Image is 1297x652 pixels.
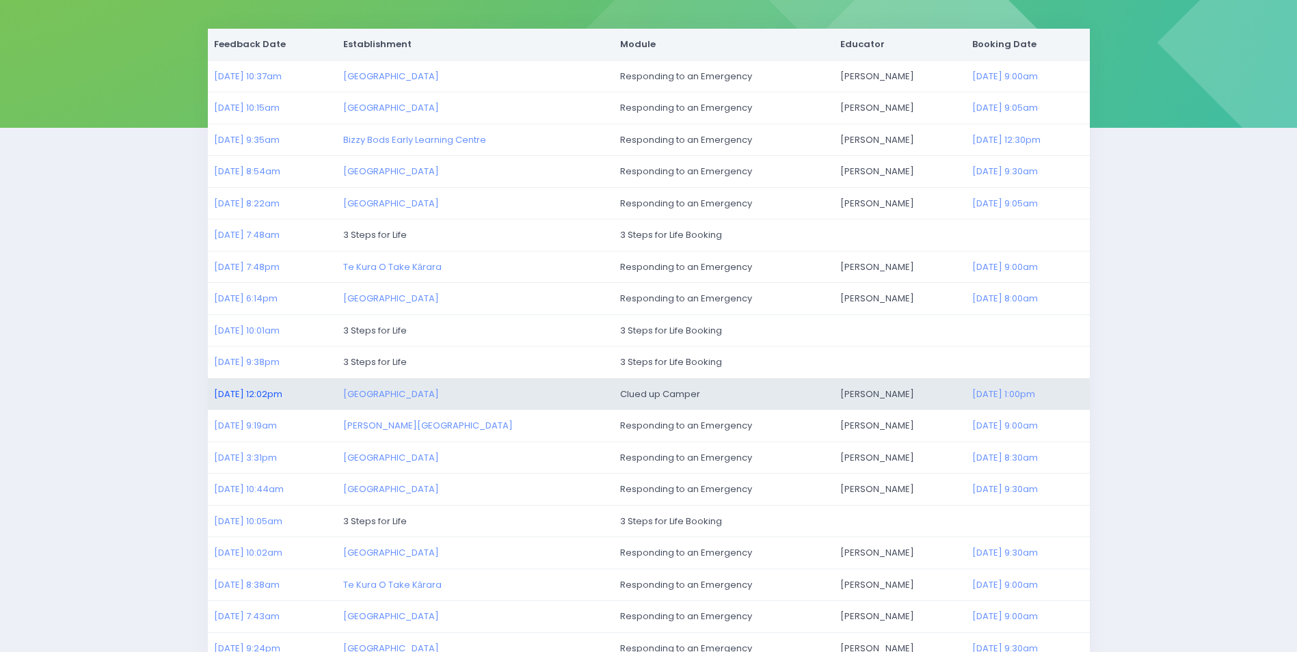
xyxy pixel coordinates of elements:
a: [DATE] 7:48pm [214,260,280,273]
a: [DATE] 1:00pm [972,388,1035,400]
td: Responding to an Emergency [613,442,833,474]
a: [DATE] 9:00am [972,260,1038,273]
td: [PERSON_NAME] [833,410,965,442]
td: Responding to an Emergency [613,537,833,569]
td: Responding to an Emergency [613,410,833,442]
td: Responding to an Emergency [613,187,833,219]
th: Educator [833,29,965,60]
td: [PERSON_NAME] [833,442,965,474]
span: 3 Steps for Life [343,515,407,528]
a: [DATE] 10:37am [214,70,282,83]
a: Te Kura O Take Kārara [343,578,442,591]
a: [DATE] 12:02pm [214,388,282,400]
td: Responding to an Emergency [613,474,833,506]
td: 3 Steps for Life Booking [613,314,1089,347]
span: 3 Steps for Life [343,324,407,337]
a: [DATE] 8:00am [972,292,1038,305]
a: [DATE] 9:19am [214,419,277,432]
a: [DATE] 9:00am [972,578,1038,591]
a: [DATE] 9:05am [972,197,1038,210]
td: Responding to an Emergency [613,569,833,601]
td: [PERSON_NAME] [833,251,965,283]
th: Feedback Date [208,29,337,60]
td: [PERSON_NAME] [833,474,965,506]
td: [PERSON_NAME] [833,283,965,315]
td: Clued up Camper [613,378,833,410]
td: [PERSON_NAME] [833,569,965,601]
th: Establishment [336,29,613,60]
a: [DATE] 12:30pm [972,133,1041,146]
td: [PERSON_NAME] [833,601,965,633]
a: Te Kura O Take Kārara [343,260,442,273]
a: [GEOGRAPHIC_DATA] [343,451,439,464]
td: [PERSON_NAME] [833,156,965,188]
a: [DATE] 8:54am [214,165,280,178]
td: 3 Steps for Life Booking [613,347,1089,379]
td: 3 Steps for Life Booking [613,219,1089,252]
a: [DATE] 9:38pm [214,355,280,368]
a: [GEOGRAPHIC_DATA] [343,165,439,178]
a: [DATE] 8:22am [214,197,280,210]
a: [DATE] 10:44am [214,483,284,495]
a: [DATE] 10:15am [214,101,280,114]
span: 3 Steps for Life [343,228,407,241]
a: [GEOGRAPHIC_DATA] [343,483,439,495]
td: Responding to an Emergency [613,251,833,283]
a: [GEOGRAPHIC_DATA] [343,101,439,114]
th: Module [613,29,833,60]
a: [DATE] 3:31pm [214,451,277,464]
th: Booking Date [965,29,1089,60]
td: [PERSON_NAME] [833,537,965,569]
td: [PERSON_NAME] [833,187,965,219]
a: [DATE] 9:30am [972,483,1038,495]
a: [GEOGRAPHIC_DATA] [343,546,439,559]
a: [DATE] 7:43am [214,610,280,623]
a: [GEOGRAPHIC_DATA] [343,197,439,210]
td: 3 Steps for Life Booking [613,505,1089,537]
a: [GEOGRAPHIC_DATA] [343,388,439,400]
a: [DATE] 7:48am [214,228,280,241]
a: [DATE] 8:38am [214,578,280,591]
a: [DATE] 9:35am [214,133,280,146]
span: 3 Steps for Life [343,355,407,368]
td: [PERSON_NAME] [833,92,965,124]
a: [DATE] 9:00am [972,70,1038,83]
a: [GEOGRAPHIC_DATA] [343,292,439,305]
td: Responding to an Emergency [613,92,833,124]
td: Responding to an Emergency [613,156,833,188]
td: Responding to an Emergency [613,60,833,92]
td: [PERSON_NAME] [833,60,965,92]
a: [DATE] 10:02am [214,546,282,559]
td: Responding to an Emergency [613,124,833,156]
a: [DATE] 9:30am [972,165,1038,178]
a: [DATE] 10:05am [214,515,282,528]
a: [DATE] 9:00am [972,610,1038,623]
a: [DATE] 9:05am [972,101,1038,114]
a: [DATE] 9:30am [972,546,1038,559]
a: [DATE] 10:01am [214,324,280,337]
a: [PERSON_NAME][GEOGRAPHIC_DATA] [343,419,513,432]
a: Bizzy Bods Early Learning Centre [343,133,486,146]
a: [DATE] 8:30am [972,451,1038,464]
td: Responding to an Emergency [613,283,833,315]
a: [DATE] 6:14pm [214,292,278,305]
td: [PERSON_NAME] [833,378,965,410]
td: Responding to an Emergency [613,601,833,633]
a: [GEOGRAPHIC_DATA] [343,610,439,623]
a: [GEOGRAPHIC_DATA] [343,70,439,83]
a: [DATE] 9:00am [972,419,1038,432]
td: [PERSON_NAME] [833,124,965,156]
